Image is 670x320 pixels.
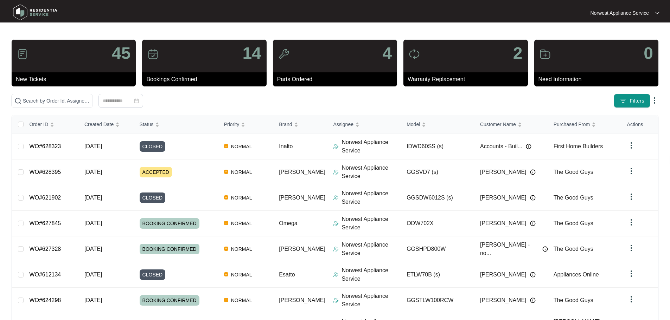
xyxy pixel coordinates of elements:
[84,297,102,303] span: [DATE]
[342,164,401,181] p: Norwest Appliance Service
[23,97,90,105] input: Search by Order Id, Assignee Name, Customer Name, Brand and Model
[228,194,255,202] span: NORMAL
[29,169,61,175] a: WO#628395
[333,272,339,277] img: Assigner Icon
[29,272,61,277] a: WO#612134
[224,298,228,302] img: Vercel Logo
[480,296,527,305] span: [PERSON_NAME]
[342,266,401,283] p: Norwest Appliance Service
[627,244,636,252] img: dropdown arrow
[84,169,102,175] span: [DATE]
[554,169,593,175] span: The Good Guys
[84,272,102,277] span: [DATE]
[140,192,166,203] span: CLOSED
[342,138,401,155] p: Norwest Appliance Service
[333,246,339,252] img: Assigner Icon
[140,167,172,177] span: ACCEPTED
[342,189,401,206] p: Norwest Appliance Service
[480,142,522,151] span: Accounts - Buil...
[29,220,61,226] a: WO#627845
[627,141,636,150] img: dropdown arrow
[530,195,536,201] img: Info icon
[146,75,266,84] p: Bookings Confirmed
[401,211,474,236] td: ODW702X
[408,75,528,84] p: Warranty Replacement
[333,169,339,175] img: Assigner Icon
[279,195,325,201] span: [PERSON_NAME]
[342,215,401,232] p: Norwest Appliance Service
[279,143,293,149] span: Inalto
[401,262,474,288] td: ETLW70B (s)
[228,270,255,279] span: NORMAL
[29,195,61,201] a: WO#621902
[279,220,297,226] span: Omega
[327,115,401,134] th: Assignee
[542,246,548,252] img: Info icon
[11,2,60,23] img: residentia service logo
[620,97,627,104] img: filter icon
[14,97,21,104] img: search-icon
[627,192,636,201] img: dropdown arrow
[279,169,325,175] span: [PERSON_NAME]
[627,218,636,227] img: dropdown arrow
[224,221,228,225] img: Vercel Logo
[278,48,289,60] img: icon
[655,11,659,15] img: dropdown arrow
[112,45,130,62] p: 45
[24,115,79,134] th: Order ID
[140,295,199,306] span: BOOKING CONFIRMED
[228,168,255,176] span: NORMAL
[650,96,659,105] img: dropdown arrow
[224,247,228,251] img: Vercel Logo
[401,115,474,134] th: Model
[480,219,527,228] span: [PERSON_NAME]
[228,142,255,151] span: NORMAL
[29,297,61,303] a: WO#624298
[277,75,397,84] p: Parts Ordered
[627,167,636,175] img: dropdown arrow
[224,170,228,174] img: Vercel Logo
[333,221,339,226] img: Assigner Icon
[140,141,166,152] span: CLOSED
[29,246,61,252] a: WO#627328
[228,296,255,305] span: NORMAL
[554,297,593,303] span: The Good Guys
[333,144,339,149] img: Assigner Icon
[621,115,658,134] th: Actions
[401,134,474,159] td: IDWD60SS (s)
[627,295,636,303] img: dropdown arrow
[530,221,536,226] img: Info icon
[333,195,339,201] img: Assigner Icon
[84,220,102,226] span: [DATE]
[554,120,590,128] span: Purchased From
[630,97,644,105] span: Filters
[140,218,199,229] span: BOOKING CONFIRMED
[513,45,523,62] p: 2
[407,120,420,128] span: Model
[614,94,650,108] button: filter iconFilters
[342,292,401,309] p: Norwest Appliance Service
[84,120,114,128] span: Created Date
[554,220,593,226] span: The Good Guys
[342,241,401,257] p: Norwest Appliance Service
[530,298,536,303] img: Info icon
[480,168,527,176] span: [PERSON_NAME]
[224,195,228,200] img: Vercel Logo
[538,75,658,84] p: Need Information
[228,219,255,228] span: NORMAL
[590,9,649,17] p: Norwest Appliance Service
[224,120,240,128] span: Priority
[279,272,295,277] span: Esatto
[84,195,102,201] span: [DATE]
[401,159,474,185] td: GGSVD7 (s)
[147,48,159,60] img: icon
[627,269,636,278] img: dropdown arrow
[530,169,536,175] img: Info icon
[224,272,228,276] img: Vercel Logo
[140,120,154,128] span: Status
[333,298,339,303] img: Assigner Icon
[279,120,292,128] span: Brand
[273,115,327,134] th: Brand
[480,194,527,202] span: [PERSON_NAME]
[29,120,48,128] span: Order ID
